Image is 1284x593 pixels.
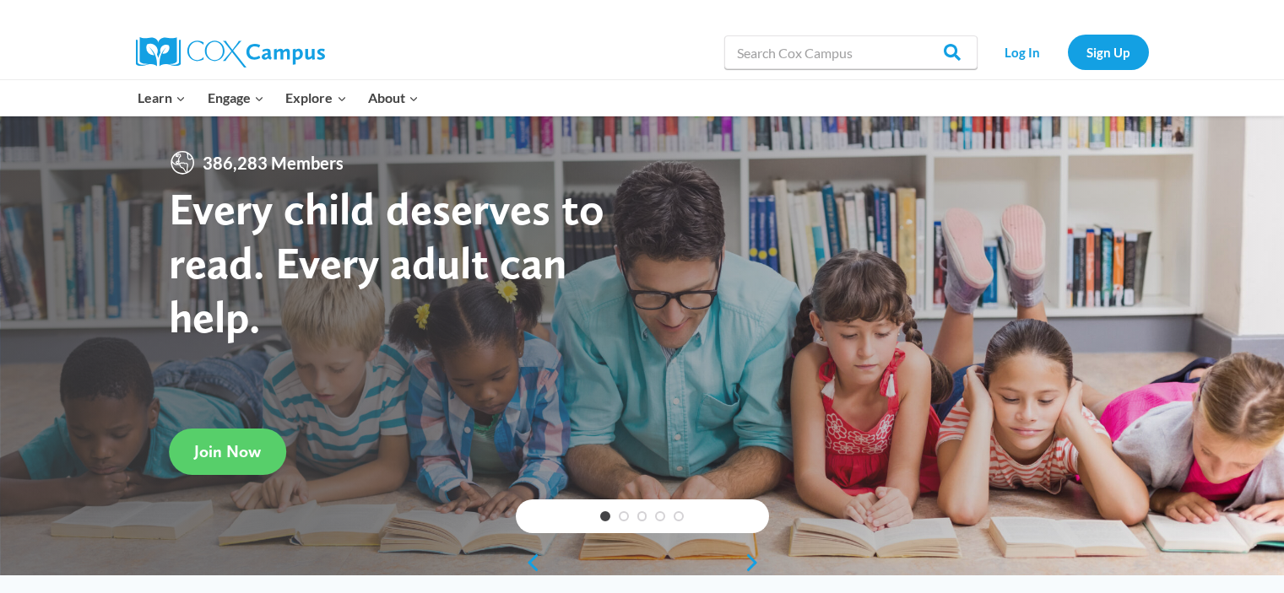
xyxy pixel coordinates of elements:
[655,511,665,521] a: 4
[516,546,769,580] div: content slider buttons
[674,511,684,521] a: 5
[138,87,186,109] span: Learn
[169,181,604,342] strong: Every child deserves to read. Every adult can help.
[194,441,261,461] span: Join Now
[208,87,264,109] span: Engage
[986,35,1059,69] a: Log In
[619,511,629,521] a: 2
[196,149,350,176] span: 386,283 Members
[744,553,769,573] a: next
[724,35,978,69] input: Search Cox Campus
[1068,35,1149,69] a: Sign Up
[600,511,610,521] a: 1
[127,80,430,116] nav: Primary Navigation
[368,87,419,109] span: About
[169,429,286,475] a: Join Now
[986,35,1149,69] nav: Secondary Navigation
[136,37,325,67] img: Cox Campus
[516,553,541,573] a: previous
[637,511,647,521] a: 3
[285,87,346,109] span: Explore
